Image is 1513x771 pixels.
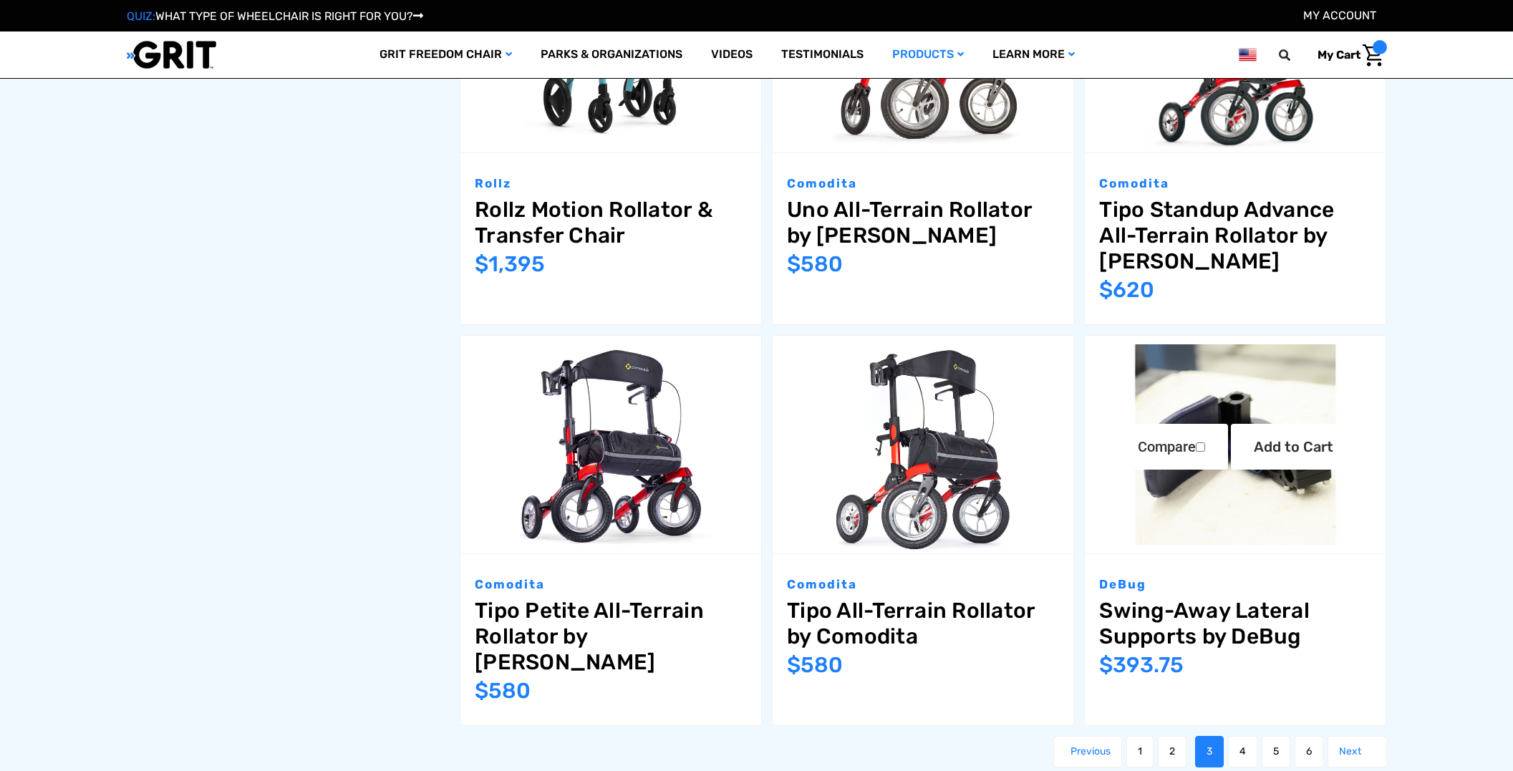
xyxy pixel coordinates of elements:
[526,31,697,78] a: Parks & Organizations
[1158,736,1186,767] a: Page 2 of 6
[127,40,216,69] img: GRIT All-Terrain Wheelchair and Mobility Equipment
[787,652,843,678] span: $580
[1085,336,1386,554] a: Swing-Away Lateral Supports by DeBug,$393.75
[127,9,423,23] a: QUIZ:WHAT TYPE OF WHEELCHAIR IS RIGHT FOR YOU?
[1053,736,1122,767] a: Previous
[787,175,1059,193] p: Comodita
[365,31,526,78] a: GRIT Freedom Chair
[1239,46,1256,64] img: us.png
[1099,197,1371,274] a: Tipo Standup Advance All-Terrain Rollator by Comodita,$620.00
[1099,175,1371,193] p: Comodita
[475,197,747,248] a: Rollz Motion Rollator & Transfer Chair,$1,395.00
[1099,598,1371,649] a: Swing-Away Lateral Supports by DeBug,$393.75
[787,598,1059,649] a: Tipo All-Terrain Rollator by Comodita,$580.00
[1196,442,1205,452] input: Compare
[1262,736,1290,767] a: Page 5 of 6
[475,251,545,277] span: $1,395
[475,576,747,594] p: Comodita
[773,336,1073,554] a: Tipo All-Terrain Rollator by Comodita,$580.00
[460,336,761,554] a: Tipo Petite All-Terrain Rollator by Comodita,$580.00
[1099,576,1371,594] p: DeBug
[1195,736,1224,767] a: Page 3 of 6
[1318,48,1360,62] span: My Cart
[1307,40,1387,70] a: Cart with 0 items
[878,31,978,78] a: Products
[1231,424,1356,470] a: Add to Cart
[127,9,155,23] span: QUIZ:
[1303,9,1376,22] a: Account
[460,336,761,554] img: Tipo Petite All-Terrain Rollator by Comodita
[444,736,1387,767] nav: pagination
[787,197,1059,248] a: Uno All-Terrain Rollator by Comodita,$580.00
[475,678,531,704] span: $580
[767,31,878,78] a: Testimonials
[1099,277,1154,303] span: $620
[773,336,1073,554] img: Tipo All-Terrain Rollator by Comodita
[1085,344,1386,545] img: Swing-Away Lateral Supports by DeBug
[697,31,767,78] a: Videos
[1099,652,1184,678] span: $393.75
[1115,424,1228,470] label: Compare
[1126,736,1154,767] a: Page 1 of 6
[1228,736,1257,767] a: Page 4 of 6
[787,576,1059,594] p: Comodita
[1295,736,1323,767] a: Page 6 of 6
[475,175,747,193] p: Rollz
[978,31,1089,78] a: Learn More
[787,251,843,277] span: $580
[1363,44,1383,67] img: Cart
[475,598,747,675] a: Tipo Petite All-Terrain Rollator by Comodita,$580.00
[1285,40,1307,70] input: Search
[1328,736,1387,767] a: Next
